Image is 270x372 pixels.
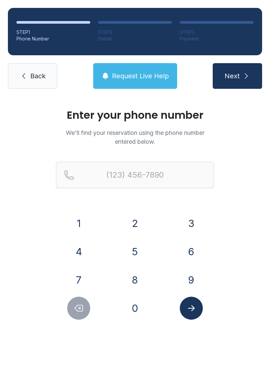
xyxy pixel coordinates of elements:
[56,162,214,188] input: Reservation phone number
[123,212,147,235] button: 2
[67,297,90,320] button: Delete number
[67,268,90,291] button: 7
[30,71,45,81] span: Back
[16,36,90,42] div: Phone Number
[180,240,203,263] button: 6
[98,29,172,36] div: STEP 2
[225,71,240,81] span: Next
[56,110,214,120] h1: Enter your phone number
[123,240,147,263] button: 5
[180,36,254,42] div: Payment
[123,268,147,291] button: 8
[98,36,172,42] div: Details
[180,29,254,36] div: STEP 3
[123,297,147,320] button: 0
[180,297,203,320] button: Submit lookup form
[180,268,203,291] button: 9
[112,71,169,81] span: Request Live Help
[67,240,90,263] button: 4
[56,128,214,146] p: We'll find your reservation using the phone number entered below.
[16,29,90,36] div: STEP 1
[180,212,203,235] button: 3
[67,212,90,235] button: 1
